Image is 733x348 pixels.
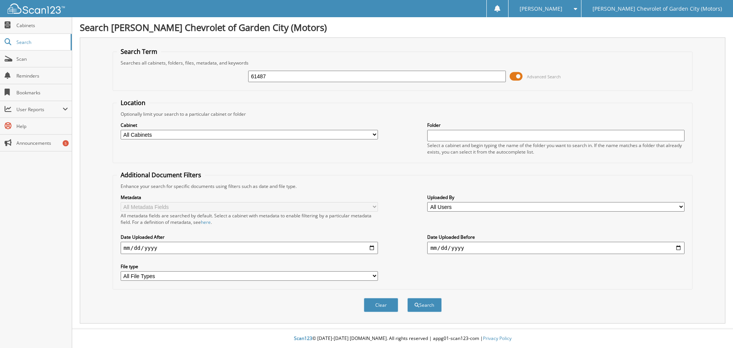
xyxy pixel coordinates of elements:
[527,74,561,79] span: Advanced Search
[364,298,398,312] button: Clear
[121,194,378,201] label: Metadata
[8,3,65,14] img: scan123-logo-white.svg
[201,219,211,225] a: here
[427,242,685,254] input: end
[117,171,205,179] legend: Additional Document Filters
[520,6,562,11] span: [PERSON_NAME]
[72,329,733,348] div: © [DATE]-[DATE] [DOMAIN_NAME]. All rights reserved | appg01-scan123-com |
[117,111,689,117] div: Optionally limit your search to a particular cabinet or folder
[16,56,68,62] span: Scan
[407,298,442,312] button: Search
[121,263,378,270] label: File type
[427,234,685,240] label: Date Uploaded Before
[16,89,68,96] span: Bookmarks
[121,122,378,128] label: Cabinet
[16,22,68,29] span: Cabinets
[121,234,378,240] label: Date Uploaded After
[593,6,722,11] span: [PERSON_NAME] Chevrolet of Garden City (Motors)
[294,335,312,342] span: Scan123
[80,21,725,34] h1: Search [PERSON_NAME] Chevrolet of Garden City (Motors)
[16,140,68,146] span: Announcements
[427,122,685,128] label: Folder
[117,99,149,107] legend: Location
[483,335,512,342] a: Privacy Policy
[117,183,689,189] div: Enhance your search for specific documents using filters such as date and file type.
[16,39,67,45] span: Search
[117,60,689,66] div: Searches all cabinets, folders, files, metadata, and keywords
[427,194,685,201] label: Uploaded By
[695,311,733,348] iframe: Chat Widget
[63,140,69,146] div: 5
[117,47,161,56] legend: Search Term
[121,212,378,225] div: All metadata fields are searched by default. Select a cabinet with metadata to enable filtering b...
[16,106,63,113] span: User Reports
[16,123,68,129] span: Help
[16,73,68,79] span: Reminders
[427,142,685,155] div: Select a cabinet and begin typing the name of the folder you want to search in. If the name match...
[121,242,378,254] input: start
